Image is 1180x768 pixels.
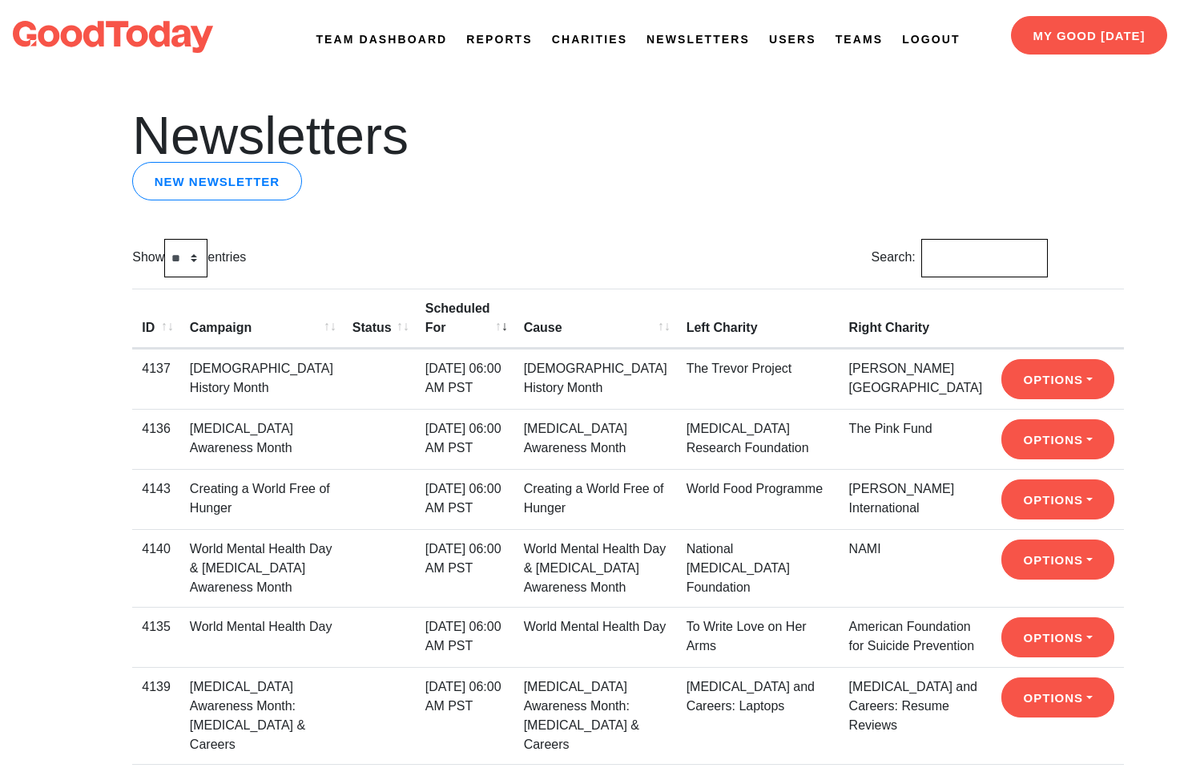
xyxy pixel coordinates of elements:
button: Options [1001,419,1114,459]
a: The Trevor Project [687,362,792,375]
button: Options [1001,617,1114,657]
button: Options [1001,540,1114,580]
td: [DEMOGRAPHIC_DATA] History Month [514,349,677,409]
h1: Newsletters [132,109,1048,162]
a: Reports [466,31,532,48]
a: Users [769,31,816,48]
a: Charities [552,31,627,48]
a: The Pink Fund [849,422,932,435]
td: 4140 [132,529,180,607]
td: [DATE] 06:00 AM PST [416,529,514,607]
input: Search: [921,239,1048,277]
td: 4139 [132,667,180,764]
button: Options [1001,479,1114,519]
td: 4135 [132,607,180,667]
th: ID: activate to sort column ascending [132,289,180,349]
th: Right Charity [840,289,993,349]
img: logo-dark-da6b47b19159aada33782b937e4e11ca563a98e0ec6b0b8896e274de7198bfd4.svg [13,21,213,53]
a: Logout [902,31,960,48]
a: Team Dashboard [316,31,447,48]
td: Creating a World Free of Hunger [514,469,677,529]
a: American Foundation for Suicide Prevention [849,620,975,653]
td: [MEDICAL_DATA] Awareness Month: [MEDICAL_DATA] & Careers [180,667,343,764]
td: [DATE] 06:00 AM PST [416,409,514,469]
th: Campaign: activate to sort column ascending [180,289,343,349]
a: [MEDICAL_DATA] Research Foundation [687,422,809,455]
a: [MEDICAL_DATA] and Careers: Resume Reviews [849,680,977,732]
td: World Mental Health Day & [MEDICAL_DATA] Awareness Month [514,529,677,607]
td: 4143 [132,469,180,529]
td: World Mental Health Day & [MEDICAL_DATA] Awareness Month [180,529,343,607]
td: [MEDICAL_DATA] Awareness Month [514,409,677,469]
a: New newsletter [132,162,301,200]
button: Options [1001,359,1114,399]
td: [DATE] 06:00 AM PST [416,469,514,529]
td: [MEDICAL_DATA] Awareness Month: [MEDICAL_DATA] & Careers [514,667,677,764]
a: World Food Programme [687,482,823,495]
label: Show entries [132,239,246,277]
td: [MEDICAL_DATA] Awareness Month [180,409,343,469]
a: My Good [DATE] [1011,16,1167,55]
td: 4136 [132,409,180,469]
th: Scheduled For: activate to sort column ascending [416,289,514,349]
button: Options [1001,677,1114,717]
td: World Mental Health Day [180,607,343,667]
a: [PERSON_NAME] International [849,482,955,515]
a: [PERSON_NAME][GEOGRAPHIC_DATA] [849,362,983,394]
th: Cause: activate to sort column ascending [514,289,677,349]
td: [DATE] 06:00 AM PST [416,607,514,667]
a: National [MEDICAL_DATA] Foundation [687,542,790,594]
td: [DEMOGRAPHIC_DATA] History Month [180,349,343,409]
td: 4137 [132,349,180,409]
th: Status: activate to sort column ascending [343,289,416,349]
label: Search: [872,239,1048,277]
td: Creating a World Free of Hunger [180,469,343,529]
a: Newsletters [646,31,750,48]
th: Left Charity [677,289,840,349]
td: World Mental Health Day [514,607,677,667]
td: [DATE] 06:00 AM PST [416,667,514,764]
a: To Write Love on Her Arms [687,620,807,653]
a: [MEDICAL_DATA] and Careers: Laptops [687,680,815,713]
select: Showentries [164,239,207,277]
a: Teams [836,31,884,48]
td: [DATE] 06:00 AM PST [416,349,514,409]
a: NAMI [849,542,881,556]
